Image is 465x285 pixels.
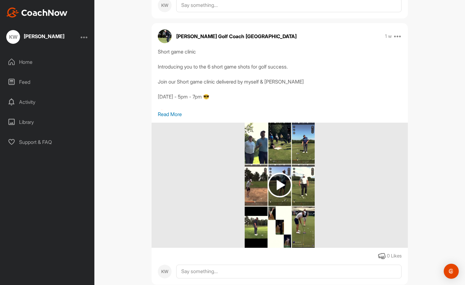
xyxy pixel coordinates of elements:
[444,264,459,279] div: Open Intercom Messenger
[158,48,402,110] div: Short game clinic Introducing you to the 6 short game shots for golf success. Join our Short game...
[158,29,172,43] img: avatar
[3,94,92,110] div: Activity
[158,110,402,118] p: Read More
[6,30,20,44] div: KW
[24,34,64,39] div: [PERSON_NAME]
[385,33,392,39] p: 1 w
[245,123,315,248] img: media
[3,114,92,130] div: Library
[3,74,92,90] div: Feed
[267,173,292,197] img: play
[3,134,92,150] div: Support & FAQ
[176,33,297,40] p: [PERSON_NAME] Golf Coach [GEOGRAPHIC_DATA]
[6,8,67,18] img: CoachNow
[3,54,92,70] div: Home
[387,252,402,260] div: 0 Likes
[158,265,172,278] div: KW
